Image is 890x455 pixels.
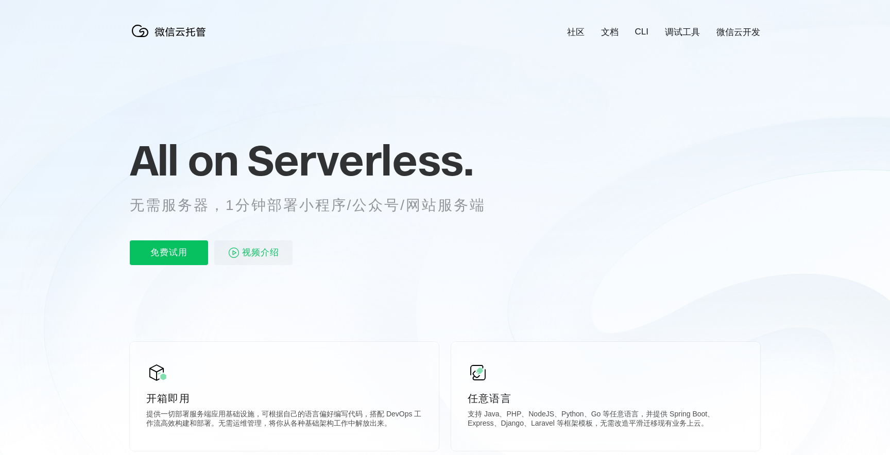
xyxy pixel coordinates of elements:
[716,26,760,38] a: 微信云开发
[468,391,744,406] p: 任意语言
[130,134,237,186] span: All on
[468,410,744,430] p: 支持 Java、PHP、NodeJS、Python、Go 等任意语言，并提供 Spring Boot、Express、Django、Laravel 等框架模板，无需改造平滑迁移现有业务上云。
[567,26,585,38] a: 社区
[247,134,473,186] span: Serverless.
[130,240,208,265] p: 免费试用
[130,34,212,43] a: 微信云托管
[242,240,279,265] span: 视频介绍
[146,391,422,406] p: 开箱即用
[635,27,648,37] a: CLI
[130,21,212,41] img: 微信云托管
[130,195,505,216] p: 无需服务器，1分钟部署小程序/公众号/网站服务端
[146,410,422,430] p: 提供一切部署服务端应用基础设施，可根据自己的语言偏好编写代码，搭配 DevOps 工作流高效构建和部署。无需运维管理，将你从各种基础架构工作中解放出来。
[665,26,700,38] a: 调试工具
[228,247,240,259] img: video_play.svg
[601,26,619,38] a: 文档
